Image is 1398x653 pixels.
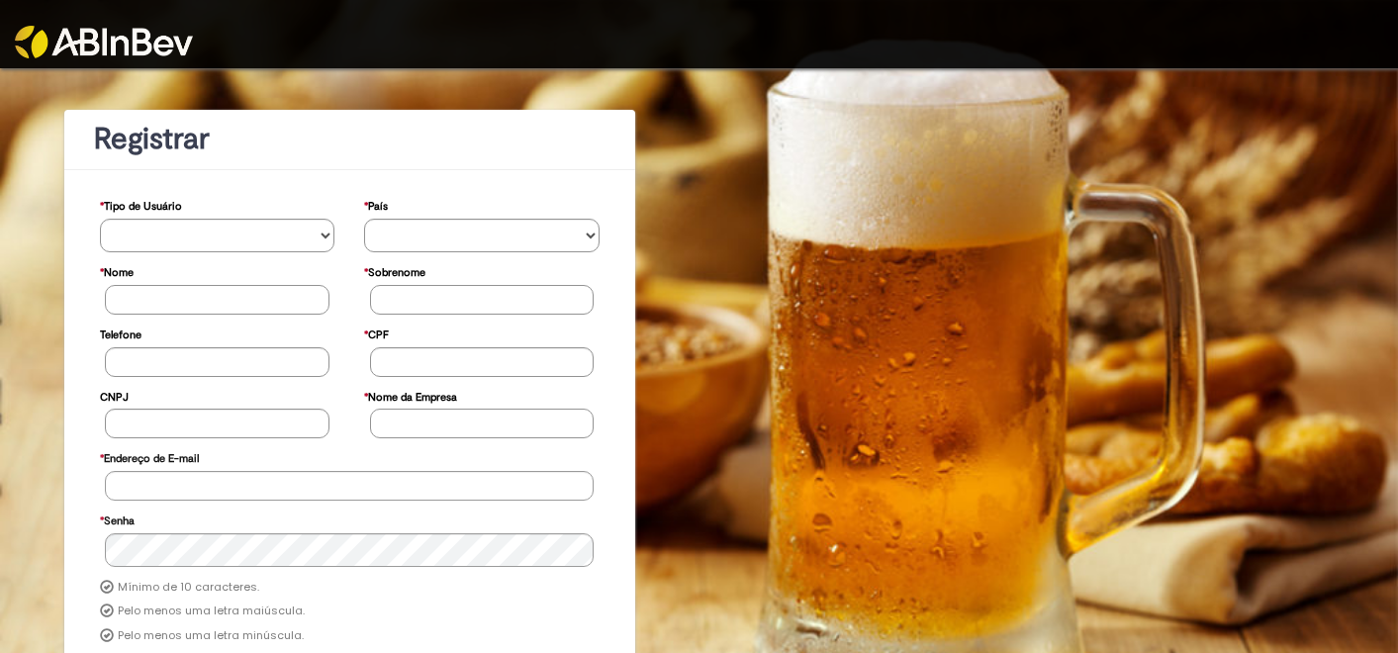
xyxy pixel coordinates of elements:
label: Pelo menos uma letra minúscula. [118,628,304,644]
label: CNPJ [100,381,129,410]
label: Nome da Empresa [364,381,457,410]
label: Telefone [100,319,141,347]
label: Pelo menos uma letra maiúscula. [118,604,305,619]
label: CPF [364,319,389,347]
label: Senha [100,505,135,533]
label: Tipo de Usuário [100,190,182,219]
label: País [364,190,388,219]
label: Sobrenome [364,256,425,285]
label: Endereço de E-mail [100,442,199,471]
img: ABInbev-white.png [15,26,193,58]
h1: Registrar [94,123,606,155]
label: Nome [100,256,134,285]
label: Mínimo de 10 caracteres. [118,580,259,596]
